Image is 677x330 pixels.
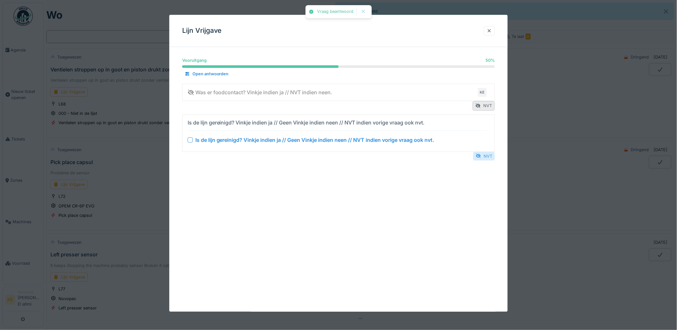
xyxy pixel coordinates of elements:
div: NVT [473,152,495,160]
div: Vooruitgang [182,57,207,63]
div: 50 % [485,57,495,63]
progress: 50 % [182,65,495,68]
div: Open antwoorden [182,70,231,78]
div: KE [478,88,487,97]
summary: Is de lijn gereinigd? Vinkje indien ja // Geen Vinkje indien neen // NVT indien vorige vraag ook ... [185,117,492,149]
div: Is de lijn gereinigd? Vinkje indien ja // Geen Vinkje indien neen // NVT indien vorige vraag ook ... [188,119,425,126]
div: Was er foodcontact? Vinkje indien ja // NVT indien neen. [188,88,333,96]
div: Is de lijn gereinigd? Vinkje indien ja // Geen Vinkje indien neen // NVT indien vorige vraag ook ... [195,136,434,144]
div: NVT [473,101,495,111]
h3: Lijn Vrijgave [182,27,222,35]
summary: Was er foodcontact? Vinkje indien ja // NVT indien neen.KE [185,87,492,98]
div: Vraag beantwoord [317,9,353,14]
